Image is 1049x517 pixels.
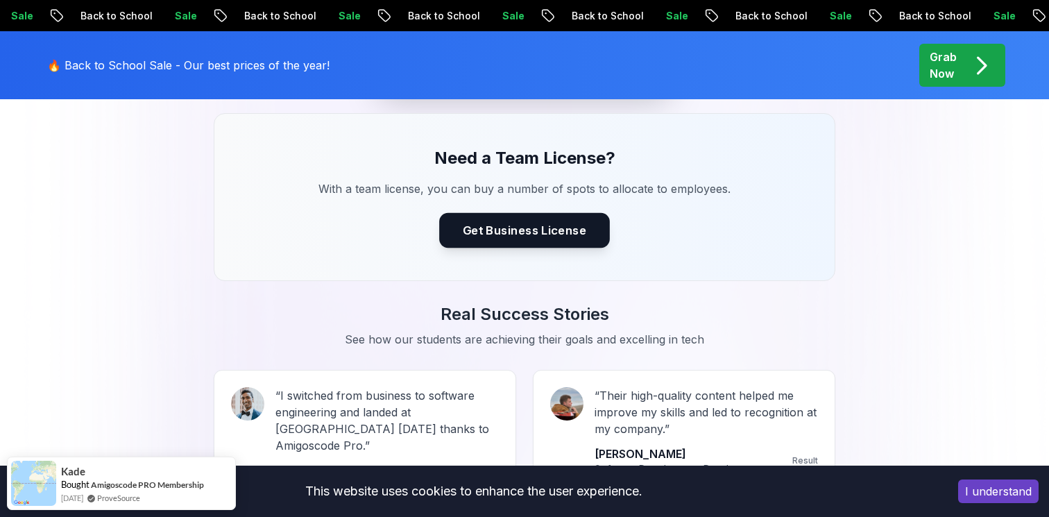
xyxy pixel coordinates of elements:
p: Sale [818,9,862,23]
span: Kade [61,466,85,477]
p: Sale [163,9,207,23]
p: Grab Now [930,49,957,82]
p: Result [792,455,818,466]
p: Back to School [69,9,163,23]
img: Sai [231,387,264,421]
p: Sale [654,9,699,23]
h3: Need a Team License? [248,147,801,169]
p: “ I switched from business to software engineering and landed at [GEOGRAPHIC_DATA] [DATE] thanks ... [275,387,499,454]
button: Accept cookies [958,480,1039,503]
p: [PERSON_NAME] [595,446,731,462]
p: “ Their high-quality content helped me improve my skills and led to recognition at my company. ” [595,387,818,437]
h3: Real Success Stories [39,303,1010,325]
p: 🔥 Back to School Sale - Our best prices of the year! [47,57,330,74]
p: Back to School [396,9,491,23]
img: Amir [550,387,583,421]
a: ProveSource [97,492,140,504]
p: Back to School [887,9,982,23]
p: Back to School [560,9,654,23]
p: Sale [327,9,371,23]
p: Back to School [232,9,327,23]
span: Bought [61,479,89,490]
button: Get Business License [439,213,610,248]
div: This website uses cookies to enhance the user experience. [10,476,937,507]
p: With a team license, you can buy a number of spots to allocate to employees. [291,180,758,197]
span: [DATE] [61,492,83,504]
a: Amigoscode PRO Membership [91,480,204,490]
p: Sale [491,9,535,23]
p: Sale [982,9,1026,23]
img: provesource social proof notification image [11,461,56,506]
a: Get Business License [443,223,606,237]
p: Back to School [724,9,818,23]
p: See how our students are achieving their goals and excelling in tech [291,331,758,348]
p: Software Developer @ Result [595,462,731,476]
p: Sai [275,462,413,479]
